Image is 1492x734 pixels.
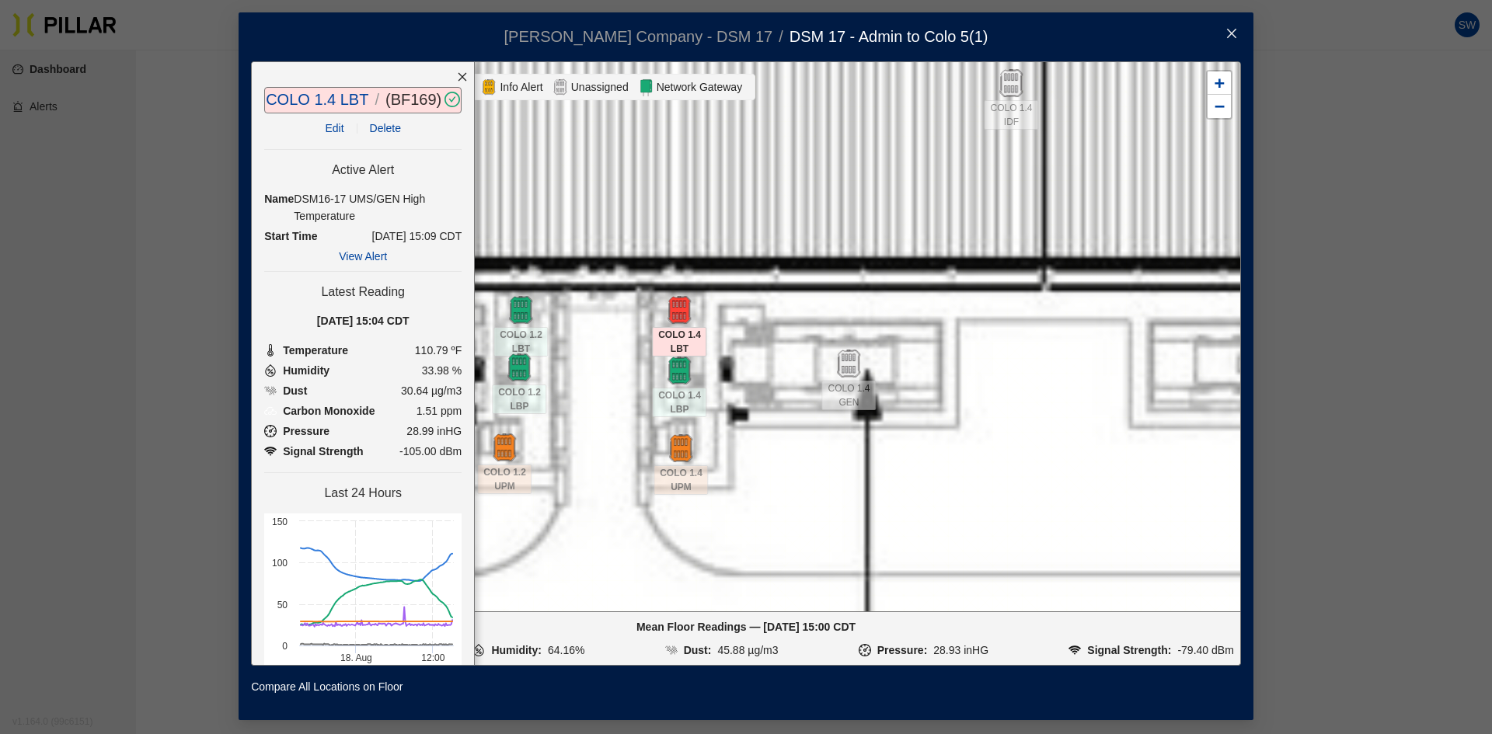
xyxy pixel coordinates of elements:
[283,362,329,379] span: Humidity
[1210,12,1253,56] button: Close
[472,644,485,656] img: HUMIDITY
[441,92,460,107] span: check-circle
[264,162,462,178] h4: Active Alert
[251,678,403,695] a: Compare All Locations on Floor
[835,350,863,377] img: pod-unassigned.895f376b.svg
[264,190,294,224] div: Name
[859,642,988,659] li: 28.93 inHG
[821,350,876,377] div: COLO 1.4 GEN
[264,425,277,437] img: Pressure
[264,405,277,417] img: Carbon Monoxide
[1225,27,1238,40] span: close
[264,312,462,329] div: [DATE] 15:04 CDT
[385,91,441,108] span: ( BF169 )
[477,433,532,461] div: COLO 1.2 UPM
[492,384,546,414] span: COLO 1.2 LBP
[283,423,329,440] span: Pressure
[266,91,368,108] a: COLO 1.4 LBT
[665,296,693,324] img: pod-action-alert.cfa918f9.svg
[553,78,568,96] img: Unassigned
[472,642,584,659] li: 64.16%
[684,642,712,659] div: Dust:
[375,91,379,108] span: /
[652,388,706,417] span: COLO 1.4 LBP
[790,28,988,45] span: DSM 17 - Admin to Colo 5 ( 1 )
[568,78,632,96] span: Unassigned
[264,443,462,460] li: -105.00 dBm
[652,357,706,384] div: COLO 1.4 LBP
[264,423,462,440] li: 28.99 inHG
[490,433,518,461] img: pod-offline.df94d192.svg
[272,517,288,527] text: 150
[264,344,277,357] img: Temperature
[264,485,462,501] h4: Last 24 Hours
[272,558,288,569] text: 100
[505,353,533,381] img: pod-online.97050380.svg
[665,642,779,659] li: 45.88 µg/m3
[264,382,462,399] li: 30.64 µg/m3
[264,284,462,300] h4: Latest Reading
[654,78,745,96] span: Network Gateway
[652,296,706,324] div: COLO 1.4 LBT
[665,644,678,656] img: DUST
[667,434,695,462] img: pod-offline.df94d192.svg
[457,71,468,82] span: close
[264,228,317,245] div: Start Time
[264,364,277,377] img: Humidity
[277,600,288,611] text: 50
[984,100,1038,130] span: COLO 1.4 IDF
[877,642,928,659] div: Pressure:
[283,382,307,399] span: Dust
[1068,644,1081,656] img: SIGNAL_RSSI
[859,644,871,656] img: PRESSURE
[779,28,783,45] span: /
[665,357,693,384] img: pod-online.97050380.svg
[1087,642,1171,659] div: Signal Strength:
[283,342,348,359] span: Temperature
[264,445,277,457] img: Pressure
[1208,95,1231,118] a: Zoom out
[654,434,708,462] div: COLO 1.4 UPM
[422,652,445,663] text: 12:00
[325,122,343,134] a: Edit
[1215,73,1225,92] span: +
[294,190,462,224] div: DSM16-17 UMS/GEN High Temperature
[497,78,546,96] span: Info Alert
[340,652,372,663] tspan: 18. Aug
[339,250,387,263] a: View Alert
[493,296,548,324] div: COLO 1.2 LBT
[481,78,497,96] img: Alert
[997,69,1025,97] img: pod-unassigned.895f376b.svg
[258,618,1234,635] div: Mean Floor Readings — [DATE] 15:00 CDT
[654,465,708,495] span: COLO 1.4 UPM
[652,327,706,357] span: COLO 1.4 LBT
[504,28,773,45] span: [PERSON_NAME] Company - DSM 17
[821,381,876,410] span: COLO 1.4 GEN
[1068,642,1234,659] li: -79.40 dBm
[1215,96,1225,116] span: −
[1208,71,1231,95] a: Zoom in
[283,641,288,652] text: 0
[477,464,532,494] span: COLO 1.2 UPM
[372,228,462,245] div: [DATE] 15:09 CDT
[283,402,375,419] span: Carbon Monoxide
[493,327,548,357] span: COLO 1.2 LBT
[264,402,462,419] li: 1.51 ppm
[491,642,542,659] div: Humidity:
[984,69,1038,97] div: COLO 1.4 IDF
[507,296,535,324] img: pod-online.97050380.svg
[264,342,462,359] li: 110.79 ºF
[264,384,277,397] img: Dust
[370,120,401,137] span: Delete
[638,78,654,96] img: Network Gateway
[283,443,363,460] span: Signal Strength
[492,353,546,381] div: COLO 1.2 LBP
[264,362,462,379] li: 33.98 %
